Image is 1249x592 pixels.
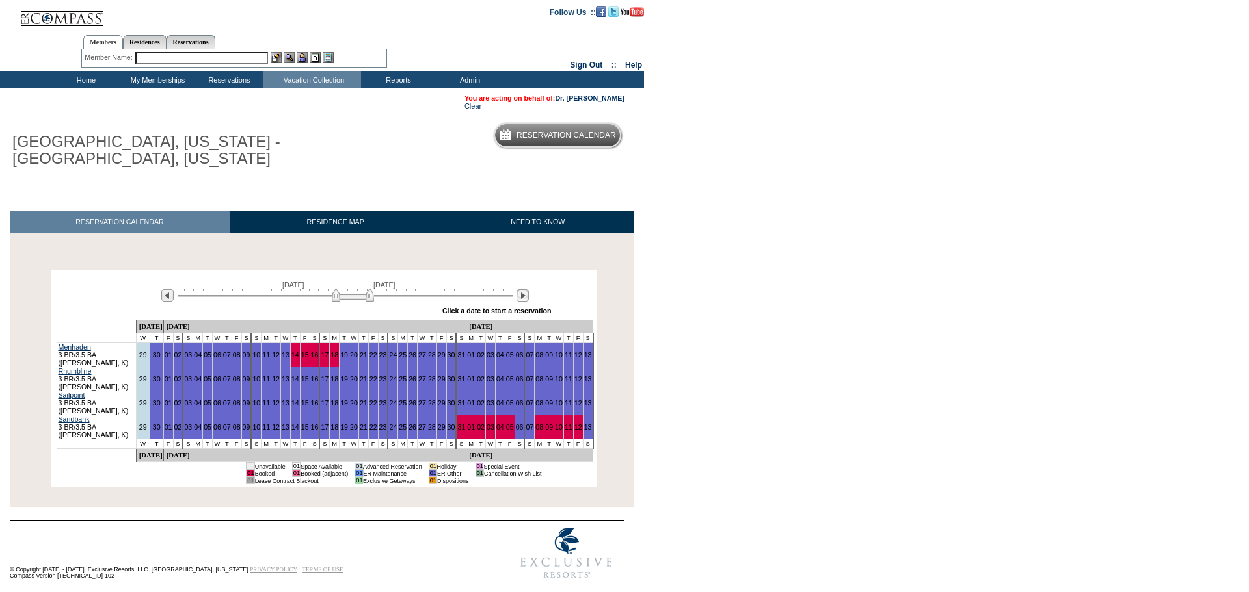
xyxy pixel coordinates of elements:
div: Click a date to start a reservation [442,307,552,315]
a: RESIDENCE MAP [230,211,442,233]
a: 11 [262,351,270,359]
a: 09 [545,423,553,431]
a: 12 [272,375,280,383]
a: 17 [321,399,329,407]
h5: Reservation Calendar [517,131,616,140]
a: 18 [330,399,338,407]
td: T [271,439,281,449]
a: 01 [467,351,475,359]
td: M [330,333,340,343]
td: 3 BR/3.5 BA ([PERSON_NAME], K) [57,415,137,439]
a: 05 [506,423,514,431]
td: My Memberships [120,71,192,88]
td: W [281,333,291,343]
a: 04 [496,351,504,359]
a: 09 [243,423,250,431]
a: 07 [526,351,533,359]
a: 02 [174,399,182,407]
a: 25 [399,399,407,407]
a: 07 [223,375,231,383]
a: 13 [584,399,592,407]
a: 22 [369,399,377,407]
td: M [262,333,271,343]
a: 13 [282,351,289,359]
a: 04 [194,375,202,383]
a: 02 [174,351,182,359]
a: Dr. [PERSON_NAME] [555,94,624,102]
a: 23 [379,423,387,431]
td: S [319,333,329,343]
td: S [173,333,183,343]
a: RESERVATION CALENDAR [10,211,230,233]
a: 03 [487,423,494,431]
a: 22 [369,351,377,359]
a: 04 [194,423,202,431]
a: 30 [153,375,161,383]
a: 21 [360,423,368,431]
img: b_edit.gif [271,52,282,63]
a: 03 [487,399,494,407]
a: 14 [291,423,299,431]
a: 12 [574,351,582,359]
a: 06 [213,399,221,407]
td: T [408,333,418,343]
a: 30 [448,399,455,407]
td: W [349,333,359,343]
a: Menhaden [59,343,91,351]
td: [DATE] [466,320,593,333]
a: 05 [204,399,211,407]
td: S [251,439,261,449]
td: S [183,333,193,343]
td: T [290,333,300,343]
td: T [358,333,368,343]
td: F [232,333,241,343]
td: W [554,333,564,343]
span: You are acting on behalf of: [464,94,624,102]
a: 12 [272,423,280,431]
a: 17 [321,423,329,431]
a: 22 [369,423,377,431]
div: Member Name: [85,52,135,63]
a: Subscribe to our YouTube Channel [621,7,644,15]
a: 18 [330,351,338,359]
a: 28 [428,351,436,359]
a: 10 [252,375,260,383]
a: 29 [139,423,147,431]
a: 12 [574,375,582,383]
td: S [524,333,534,343]
span: [DATE] [282,281,304,289]
a: 09 [545,399,553,407]
a: Sign Out [570,60,602,70]
td: T [563,333,573,343]
td: T [290,439,300,449]
a: 20 [350,399,358,407]
a: 19 [340,351,348,359]
td: M [535,333,544,343]
a: 30 [153,399,161,407]
a: 30 [153,351,161,359]
a: 04 [194,399,202,407]
td: S [241,333,251,343]
td: W [281,439,291,449]
a: Become our fan on Facebook [596,7,606,15]
td: S [251,333,261,343]
a: 30 [153,423,161,431]
a: 10 [555,399,563,407]
a: 05 [506,351,514,359]
td: S [583,333,593,343]
a: 04 [496,375,504,383]
a: 13 [282,399,289,407]
a: 27 [418,375,426,383]
td: Follow Us :: [550,6,596,17]
a: 11 [565,423,572,431]
a: 10 [252,351,260,359]
td: M [262,439,271,449]
a: 11 [565,375,572,383]
td: F [163,439,173,449]
a: 24 [389,375,397,383]
a: 11 [262,423,270,431]
a: 25 [399,351,407,359]
img: View [284,52,295,63]
a: 09 [545,351,553,359]
td: T [150,439,163,449]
